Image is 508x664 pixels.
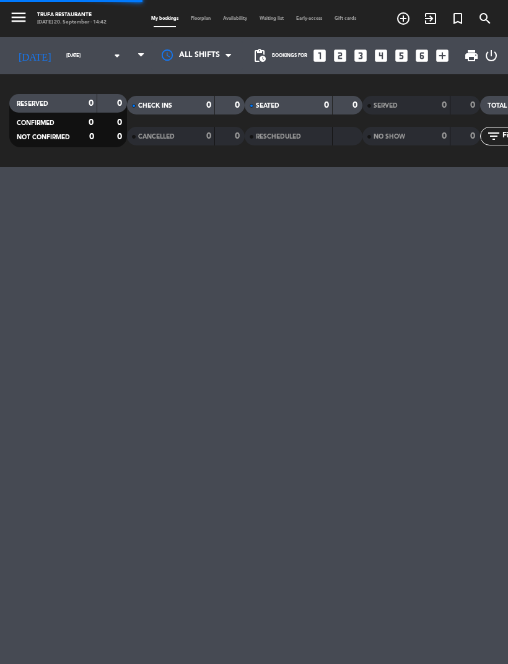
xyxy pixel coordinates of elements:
span: Waiting list [253,16,290,21]
i: looks_one [312,48,328,64]
i: looks_6 [414,48,430,64]
i: exit_to_app [423,11,438,26]
span: CANCELLED [138,134,175,140]
i: add_circle_outline [396,11,411,26]
strong: 0 [89,118,94,127]
strong: 0 [89,132,94,141]
strong: 0 [206,132,211,140]
i: looks_4 [373,48,389,64]
span: My bookings [145,16,185,21]
span: RESCHEDULED [256,134,301,140]
button: menu [9,8,28,29]
span: BOOK TABLE [390,8,417,29]
span: WALK IN [417,8,444,29]
strong: 0 [117,132,125,141]
i: search [478,11,493,26]
div: LOG OUT [484,37,499,74]
i: looks_3 [353,48,369,64]
strong: 0 [442,132,447,140]
div: [DATE] 20. September - 14:42 [37,19,107,26]
strong: 0 [117,99,125,108]
span: RESERVED [17,101,48,107]
i: looks_two [332,48,348,64]
span: SEATED [256,103,279,109]
strong: 0 [117,118,125,127]
span: NO SHOW [374,134,405,140]
strong: 0 [324,101,329,110]
i: arrow_drop_down [110,48,125,63]
span: CONFIRMED [17,120,55,126]
span: pending_actions [252,48,267,63]
span: Special reservation [444,8,471,29]
i: looks_5 [393,48,409,64]
span: TOTAL [488,103,507,109]
span: print [464,48,479,63]
strong: 0 [89,99,94,108]
strong: 0 [442,101,447,110]
strong: 0 [470,101,478,110]
span: Availability [217,16,253,21]
i: [DATE] [9,45,60,67]
span: Early-access [290,16,328,21]
strong: 0 [470,132,478,140]
span: Gift cards [328,16,362,21]
strong: 0 [235,101,242,110]
span: CHECK INS [138,103,172,109]
strong: 0 [206,101,211,110]
i: filter_list [486,129,501,144]
span: Bookings for [272,53,307,59]
span: Floorplan [185,16,217,21]
span: SEARCH [471,8,499,29]
i: menu [9,8,28,27]
i: power_settings_new [484,48,499,63]
strong: 0 [353,101,360,110]
div: Trufa Restaurante [37,11,107,19]
i: add_box [434,48,450,64]
strong: 0 [235,132,242,140]
span: NOT CONFIRMED [17,134,70,140]
i: turned_in_not [450,11,465,26]
span: SERVED [374,103,398,109]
